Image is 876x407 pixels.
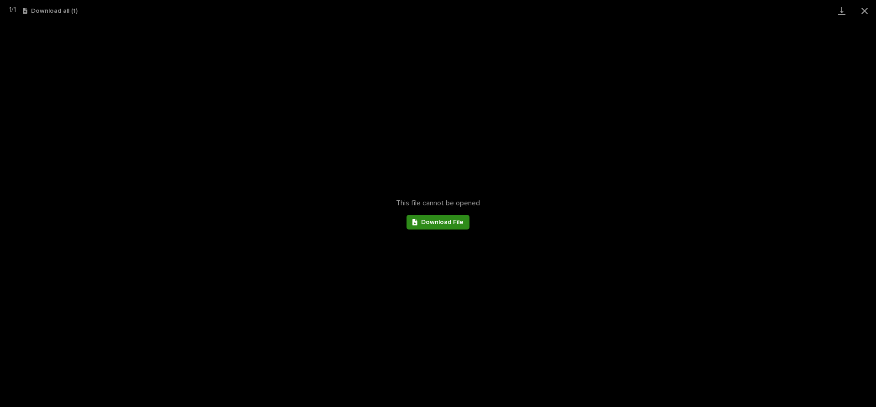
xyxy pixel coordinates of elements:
button: Download all (1) [23,8,78,14]
span: 1 [14,6,16,13]
span: Download File [421,219,464,225]
span: 1 [9,6,11,13]
span: This file cannot be opened [396,199,480,208]
a: Download File [407,215,469,230]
